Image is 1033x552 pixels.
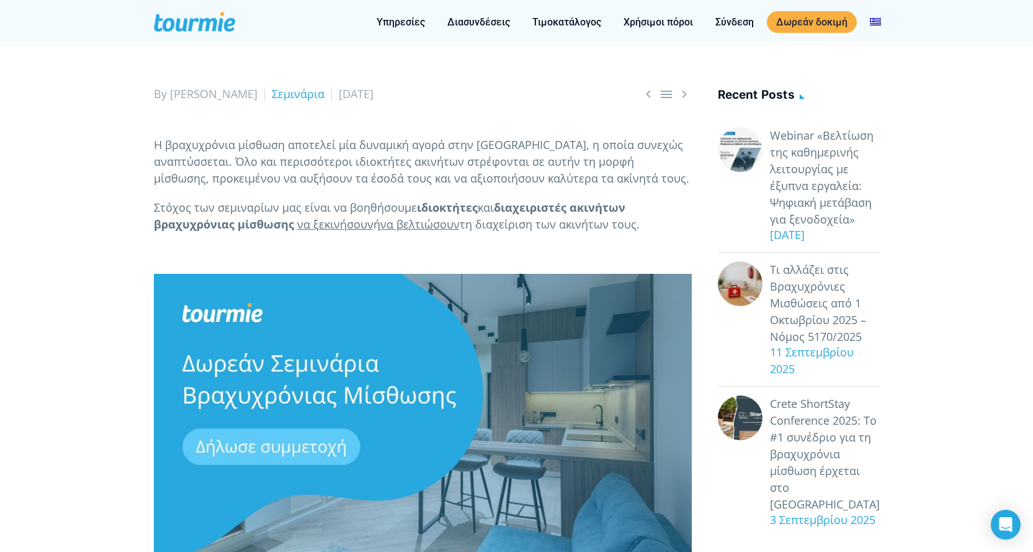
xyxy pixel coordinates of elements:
[154,137,692,187] p: Η βραχυχρόνια μίσθωση αποτελεί μία δυναμική αγορά στην [GEOGRAPHIC_DATA], η οποία συνεχώς αναπτύσ...
[154,199,692,233] p: Στόχος των σεμιναρίων μας είναι να βοηθήσουμε και ή τη διαχείριση των ακινήτων τους.
[614,14,702,30] a: Χρήσιμοι πόροι
[770,261,880,345] a: Τι αλλάζει στις Βραχυχρόνιες Μισθώσεις από 1 Οκτωβρίου 2025 – Νόμος 5170/2025
[770,127,880,228] a: Webinar «Βελτίωση της καθημερινής λειτουργίας με έξυπνα εργαλεία: Ψηφιακή μετάβαση για ξενοδοχεία»
[762,512,880,528] div: 3 Σεπτεμβρίου 2025
[523,14,610,30] a: Τιμοκατάλογος
[438,14,519,30] a: Διασυνδέσεις
[272,86,324,101] a: Σεμινάρια
[991,510,1021,540] div: Open Intercom Messenger
[706,14,763,30] a: Σύνδεση
[762,344,880,378] div: 11 Σεπτεμβρίου 2025
[641,86,656,102] span: Previous post
[677,86,692,102] span: Next post
[718,86,880,106] h4: Recent posts
[154,86,257,101] span: By [PERSON_NAME]
[659,86,674,102] a: 
[367,14,434,30] a: Υπηρεσίες
[297,217,373,232] span: να ξεκινήσουν
[677,86,692,102] a: 
[380,217,460,232] span: να βελτιώσουν
[339,86,373,101] span: [DATE]
[767,11,857,33] a: Δωρεάν δοκιμή
[770,396,880,513] a: Crete ShortStay Conference 2025: Το #1 συνέδριο για τη βραχυχρόνια μίσθωση έρχεται στο [GEOGRAPHI...
[417,200,478,215] strong: ιδιοκτήτες
[154,200,625,232] strong: διαχειριστές ακινήτων βραχυχρόνιας μίσθωσης
[641,86,656,102] a: 
[762,227,880,243] div: [DATE]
